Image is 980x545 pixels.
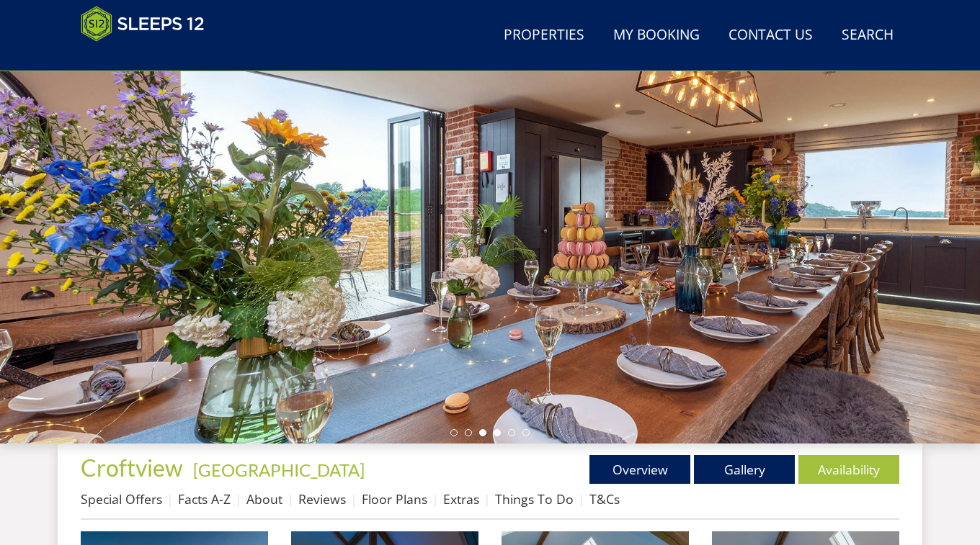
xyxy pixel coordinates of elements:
[798,455,899,484] a: Availability
[81,6,205,42] img: Sleeps 12
[81,490,162,508] a: Special Offers
[589,455,690,484] a: Overview
[723,19,819,52] a: Contact Us
[495,490,574,508] a: Things To Do
[246,490,282,508] a: About
[178,490,231,508] a: Facts A-Z
[73,50,225,63] iframe: Customer reviews powered by Trustpilot
[498,19,590,52] a: Properties
[694,455,795,484] a: Gallery
[362,490,427,508] a: Floor Plans
[81,454,183,482] span: Croftview
[193,459,365,480] a: [GEOGRAPHIC_DATA]
[81,454,187,482] a: Croftview
[607,19,705,52] a: My Booking
[187,459,365,480] span: -
[443,490,479,508] a: Extras
[589,490,620,508] a: T&Cs
[298,490,346,508] a: Reviews
[836,19,899,52] a: Search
